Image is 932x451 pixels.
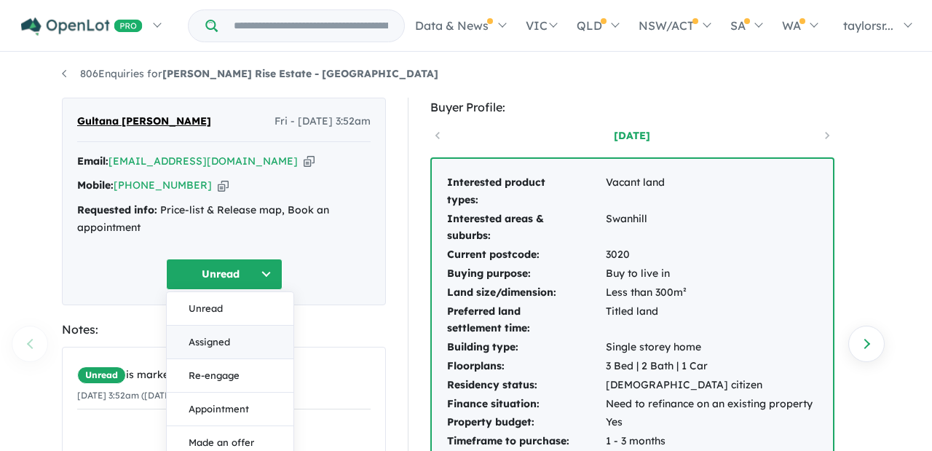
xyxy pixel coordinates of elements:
input: Try estate name, suburb, builder or developer [221,10,401,42]
td: Vacant land [605,173,813,210]
td: Residency status: [446,376,605,395]
td: Buying purpose: [446,264,605,283]
div: Price-list & Release map, Book an appointment [77,202,371,237]
td: Buy to live in [605,264,813,283]
a: [EMAIL_ADDRESS][DOMAIN_NAME] [108,154,298,168]
td: Timeframe to purchase: [446,432,605,451]
td: Interested areas & suburbs: [446,210,605,246]
span: Gultana [PERSON_NAME] [77,113,211,130]
button: Re-engage [167,359,293,393]
td: Less than 300m² [605,283,813,302]
td: Swanhill [605,210,813,246]
div: is marked. [77,366,371,384]
td: Single storey home [605,338,813,357]
td: Titled land [605,302,813,339]
button: Assigned [167,326,293,359]
span: taylorsr... [843,18,893,33]
button: Copy [304,154,315,169]
nav: breadcrumb [62,66,870,83]
strong: Email: [77,154,108,168]
td: Need to refinance on an existing property [605,395,813,414]
strong: Requested info: [77,203,157,216]
td: Land size/dimension: [446,283,605,302]
a: [PHONE_NUMBER] [114,179,212,192]
td: Finance situation: [446,395,605,414]
td: Current postcode: [446,246,605,264]
a: [DATE] [570,128,694,143]
button: Unread [166,259,283,290]
span: Fri - [DATE] 3:52am [275,113,371,130]
td: Interested product types: [446,173,605,210]
strong: Mobile: [77,179,114,192]
span: Unread [77,366,126,384]
button: Copy [218,178,229,193]
button: Unread [167,292,293,326]
small: [DATE] 3:52am ([DATE]) [77,390,176,401]
div: Buyer Profile: [430,98,834,117]
div: Notes: [62,320,386,340]
td: 3020 [605,246,813,264]
td: Floorplans: [446,357,605,376]
td: 1 - 3 months [605,432,813,451]
button: Appointment [167,393,293,426]
img: Openlot PRO Logo White [21,17,143,36]
td: Property budget: [446,413,605,432]
a: 806Enquiries for[PERSON_NAME] Rise Estate - [GEOGRAPHIC_DATA] [62,67,438,80]
td: Yes [605,413,813,432]
td: 3 Bed | 2 Bath | 1 Car [605,357,813,376]
strong: [PERSON_NAME] Rise Estate - [GEOGRAPHIC_DATA] [162,67,438,80]
td: [DEMOGRAPHIC_DATA] citizen [605,376,813,395]
td: Building type: [446,338,605,357]
td: Preferred land settlement time: [446,302,605,339]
